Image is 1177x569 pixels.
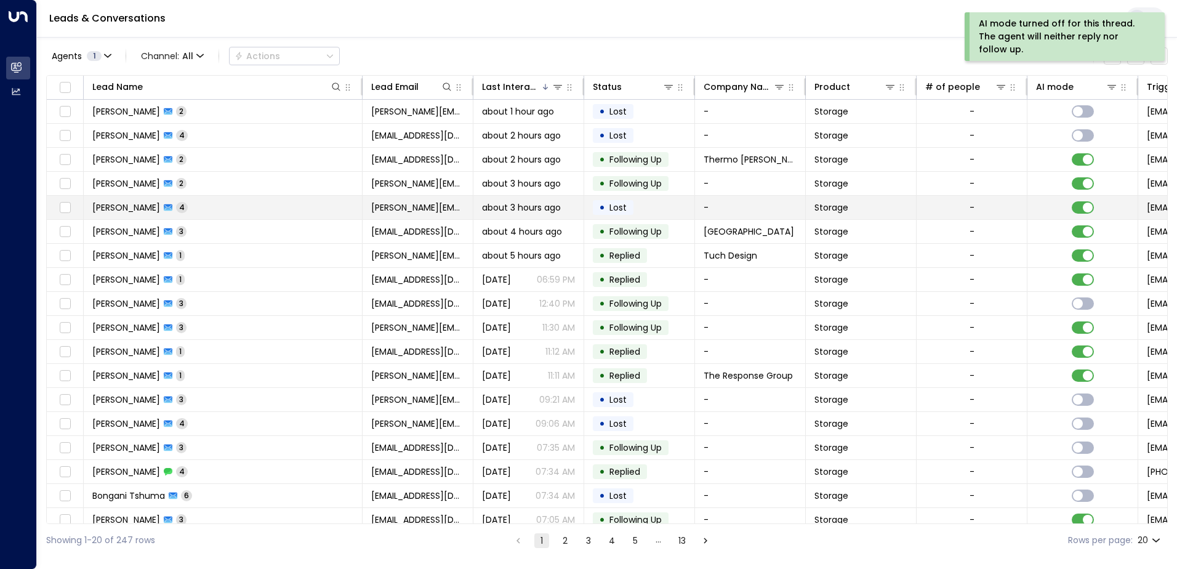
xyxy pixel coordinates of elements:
[970,201,974,214] div: -
[814,273,848,286] span: Storage
[235,50,280,62] div: Actions
[57,200,73,216] span: Toggle select row
[482,418,511,430] span: Yesterday
[814,369,848,382] span: Storage
[371,129,464,142] span: robertmster@gmail.com
[57,344,73,360] span: Toggle select row
[92,201,160,214] span: Gracie Dennison
[57,392,73,408] span: Toggle select row
[599,197,605,218] div: •
[482,369,511,382] span: Yesterday
[925,79,980,94] div: # of people
[46,534,155,547] div: Showing 1-20 of 247 rows
[970,321,974,334] div: -
[534,533,549,548] button: page 1
[92,79,342,94] div: Lead Name
[970,105,974,118] div: -
[814,490,848,502] span: Storage
[57,488,73,504] span: Toggle select row
[57,296,73,312] span: Toggle select row
[695,484,806,507] td: -
[371,153,464,166] span: sesn.buck@thermofisher.com
[558,533,572,548] button: Go to page 2
[371,514,464,526] span: lelaura@aol.com
[176,418,188,429] span: 4
[482,79,540,94] div: Last Interacted
[695,412,806,435] td: -
[675,533,689,548] button: Go to page 13
[482,466,511,478] span: Yesterday
[609,514,662,526] span: Following Up
[92,466,160,478] span: Tracy Harber
[704,79,773,94] div: Company Name
[482,321,511,334] span: Yesterday
[482,105,554,118] span: about 1 hour ago
[482,490,511,502] span: Yesterday
[92,514,160,526] span: Laura-Jay Emery
[87,51,102,61] span: 1
[371,393,464,406] span: matthew_dobson@hotmail.com
[814,321,848,334] span: Storage
[599,365,605,386] div: •
[599,485,605,506] div: •
[482,393,511,406] span: Yesterday
[970,153,974,166] div: -
[92,297,160,310] span: Mary Komodromou
[609,225,662,238] span: Following Up
[136,47,209,65] button: Channel:All
[814,129,848,142] span: Storage
[92,321,160,334] span: Chris Hampton
[970,297,974,310] div: -
[814,418,848,430] span: Storage
[1036,79,1118,94] div: AI mode
[229,47,340,65] div: Button group with a nested menu
[609,297,662,310] span: Following Up
[176,298,187,309] span: 3
[482,201,561,214] span: about 3 hours ago
[229,47,340,65] button: Actions
[136,47,209,65] span: Channel:
[609,249,640,262] span: Replied
[371,466,464,478] span: tracyharber@hotmail.co.uk
[609,153,662,166] span: Following Up
[57,320,73,336] span: Toggle select row
[605,533,619,548] button: Go to page 4
[814,442,848,454] span: Storage
[814,177,848,190] span: Storage
[52,52,82,60] span: Agents
[176,394,187,405] span: 3
[371,105,464,118] span: lucy.graham@outlook.com
[814,466,848,478] span: Storage
[92,393,160,406] span: Matthew Dobson
[176,466,188,477] span: 4
[970,249,974,262] div: -
[176,346,185,357] span: 1
[57,176,73,192] span: Toggle select row
[92,225,160,238] span: Chris McIvor
[814,514,848,526] span: Storage
[704,153,797,166] span: Thermo Fisher
[176,514,187,525] span: 3
[970,466,974,478] div: -
[695,460,806,483] td: -
[599,149,605,170] div: •
[814,225,848,238] span: Storage
[371,418,464,430] span: richard.f.ackroyd@gmail.com
[46,47,116,65] button: Agents1
[371,273,464,286] span: ckirschnerfd@gmail.com
[371,249,464,262] span: vicki@tuchdesign.com
[92,153,160,166] span: Sean Buck
[695,124,806,147] td: -
[57,512,73,528] span: Toggle select row
[371,490,464,502] span: tshumabongani77@gmail.com
[814,393,848,406] span: Storage
[482,345,511,358] span: Yesterday
[970,369,974,382] div: -
[371,79,419,94] div: Lead Email
[814,105,848,118] span: Storage
[609,177,662,190] span: Following Up
[539,297,575,310] p: 12:40 PM
[695,388,806,411] td: -
[57,80,73,95] span: Toggle select all
[970,129,974,142] div: -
